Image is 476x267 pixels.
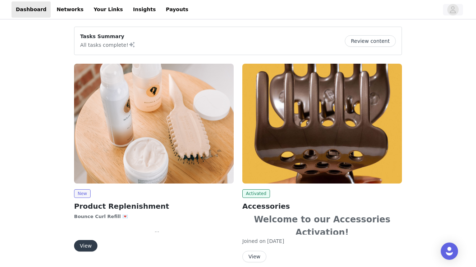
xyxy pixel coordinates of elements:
a: Networks [52,1,88,18]
p: All tasks complete! [80,40,136,49]
span: New [74,189,91,198]
img: Bounce Curl [242,64,402,184]
h2: Accessories [242,201,402,212]
button: View [74,240,97,252]
span: Activated [242,189,270,198]
h2: Product Replenishment [74,201,234,212]
a: View [242,254,266,259]
div: avatar [449,4,456,15]
span: Joined on [242,238,266,244]
img: Bounce Curl [74,64,234,184]
strong: Bounce Curl Refill 💌 [74,214,128,219]
button: Review content [345,35,396,47]
p: Tasks Summary [80,33,136,40]
span: [DATE] [267,238,284,244]
a: Insights [129,1,160,18]
a: Dashboard [12,1,51,18]
div: Open Intercom Messenger [441,243,458,260]
a: Your Links [89,1,127,18]
a: View [74,243,97,249]
span: Welcome to our Accessories Activation! [254,214,390,237]
button: View [242,251,266,262]
a: Payouts [161,1,193,18]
